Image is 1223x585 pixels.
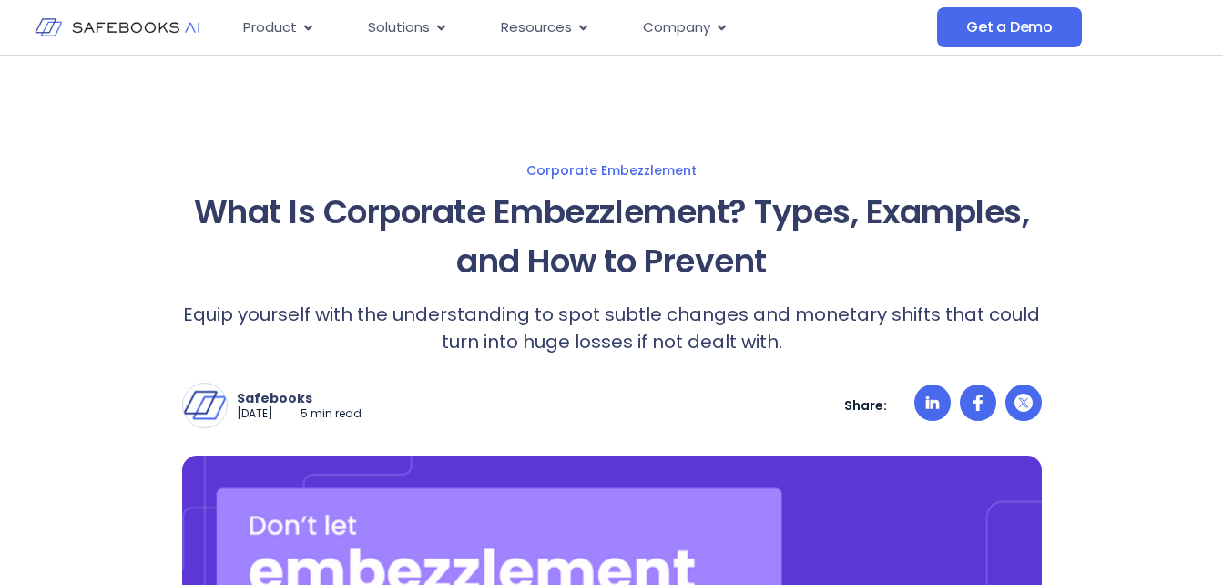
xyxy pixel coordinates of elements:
a: Corporate Embezzlement [18,162,1205,179]
span: Get a Demo [966,18,1053,36]
span: Solutions [368,17,430,38]
p: Safebooks [237,390,362,406]
span: Resources [501,17,572,38]
img: Safebooks [183,384,227,427]
span: Company [643,17,710,38]
h1: What Is Corporate Embezzlement? Types, Examples, and How to Prevent [182,188,1042,286]
p: 5 min read [301,406,362,422]
p: [DATE] [237,406,273,422]
nav: Menu [229,10,937,46]
p: Share: [844,397,887,414]
div: Menu Toggle [229,10,937,46]
a: Get a Demo [937,7,1082,47]
span: Product [243,17,297,38]
p: Equip yourself with the understanding to spot subtle changes and monetary shifts that could turn ... [182,301,1042,355]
